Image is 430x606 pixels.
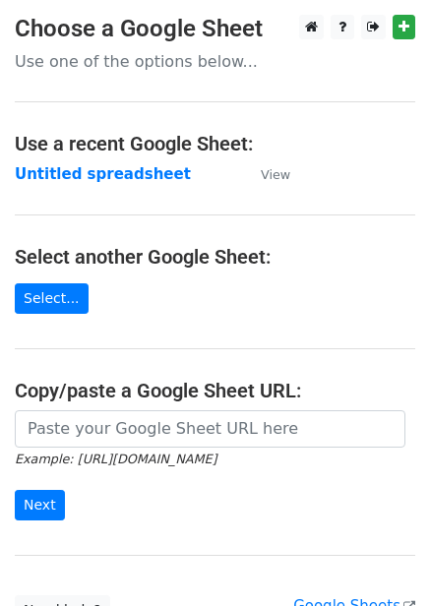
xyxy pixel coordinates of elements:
h4: Copy/paste a Google Sheet URL: [15,379,415,402]
h4: Use a recent Google Sheet: [15,132,415,155]
a: Select... [15,283,89,314]
a: Untitled spreadsheet [15,165,191,183]
small: View [261,167,290,182]
h4: Select another Google Sheet: [15,245,415,269]
input: Paste your Google Sheet URL here [15,410,405,448]
p: Use one of the options below... [15,51,415,72]
a: View [241,165,290,183]
h3: Choose a Google Sheet [15,15,415,43]
small: Example: [URL][DOMAIN_NAME] [15,452,216,466]
input: Next [15,490,65,520]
